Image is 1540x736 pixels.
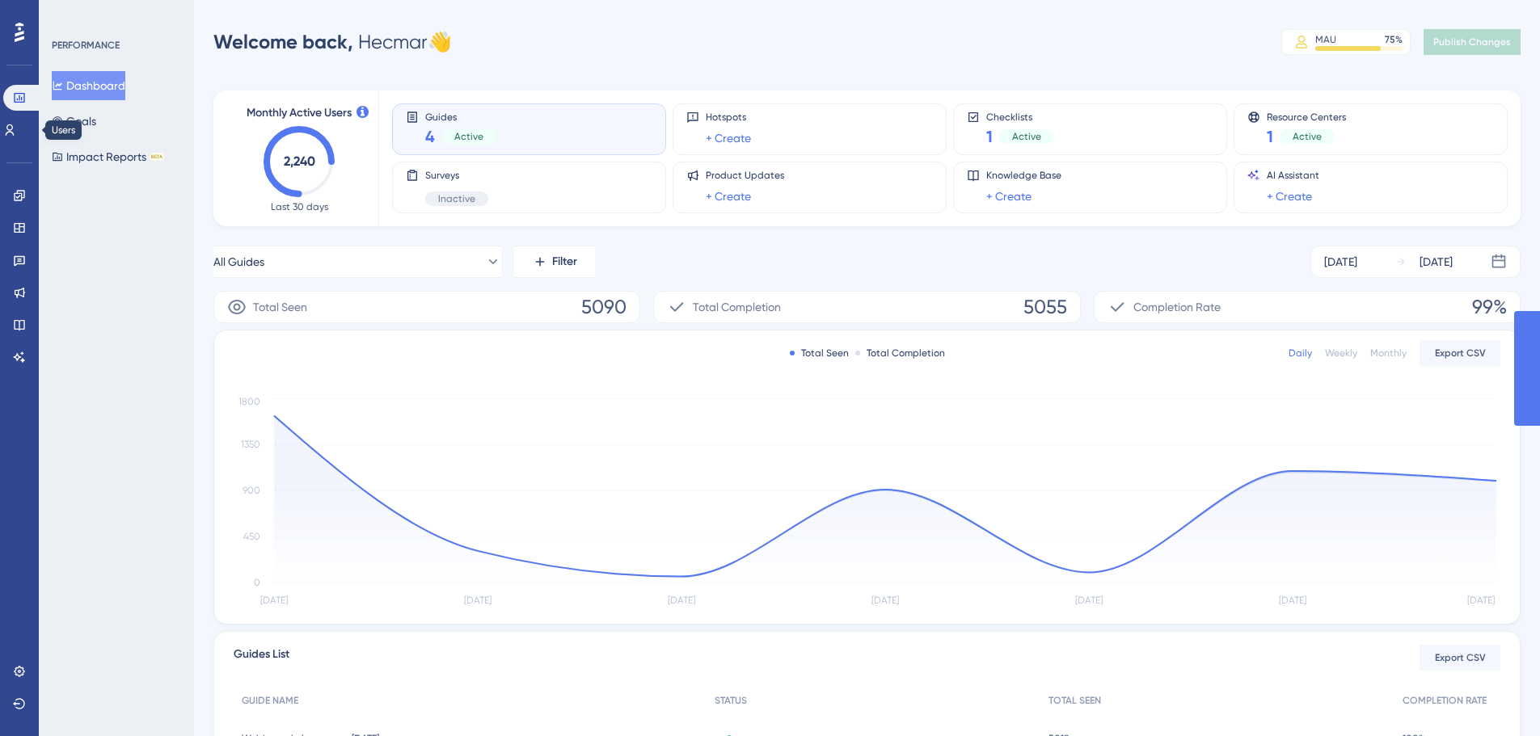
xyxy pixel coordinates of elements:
button: Goals [52,107,96,136]
span: Active [454,130,483,143]
span: GUIDE NAME [242,694,298,707]
span: Active [1293,130,1322,143]
span: Completion Rate [1133,297,1221,317]
span: Hotspots [706,111,751,124]
span: Surveys [425,169,488,182]
button: Impact ReportsBETA [52,142,164,171]
div: MAU [1315,33,1336,46]
div: Total Seen [790,347,849,360]
div: Monthly [1370,347,1407,360]
span: 1 [1267,125,1273,148]
div: [DATE] [1324,252,1357,271]
a: + Create [986,187,1032,206]
tspan: [DATE] [1467,595,1495,606]
span: 4 [425,125,435,148]
div: PERFORMANCE [52,39,120,52]
span: 5090 [581,294,627,320]
span: TOTAL SEEN [1048,694,1101,707]
span: Total Seen [253,297,307,317]
tspan: 0 [254,577,260,588]
div: Daily [1289,347,1312,360]
div: [DATE] [1420,252,1453,271]
tspan: [DATE] [260,595,288,606]
span: Welcome back, [213,30,353,53]
div: Weekly [1325,347,1357,360]
tspan: 1350 [241,439,260,450]
span: 5055 [1023,294,1067,320]
span: Active [1012,130,1041,143]
button: Export CSV [1420,340,1500,366]
span: Knowledge Base [986,169,1061,182]
span: Last 30 days [271,200,328,213]
span: All Guides [213,252,264,271]
button: All Guides [213,246,501,278]
button: Export CSV [1420,645,1500,671]
button: Filter [514,246,595,278]
span: Filter [552,252,577,271]
span: COMPLETION RATE [1403,694,1487,707]
div: 75 % [1385,33,1403,46]
tspan: [DATE] [1075,595,1103,606]
tspan: 900 [243,485,260,496]
tspan: 1800 [238,396,260,407]
tspan: [DATE] [871,595,899,606]
span: Resource Centers [1267,111,1346,122]
span: Checklists [986,111,1054,122]
div: Total Completion [855,347,945,360]
button: Dashboard [52,71,125,100]
text: 2,240 [284,154,315,169]
span: Guides [425,111,496,122]
span: Export CSV [1435,651,1486,664]
a: + Create [706,128,751,148]
button: Publish Changes [1424,29,1521,55]
div: Hecmar 👋 [213,29,452,55]
tspan: [DATE] [1279,595,1306,606]
span: Inactive [438,192,475,205]
span: Monthly Active Users [247,103,352,123]
a: + Create [706,187,751,206]
a: + Create [1267,187,1312,206]
span: 99% [1472,294,1507,320]
span: 1 [986,125,993,148]
span: Total Completion [693,297,781,317]
span: AI Assistant [1267,169,1319,182]
div: BETA [150,153,164,161]
tspan: [DATE] [668,595,695,606]
tspan: 450 [243,531,260,542]
span: Publish Changes [1433,36,1511,48]
span: STATUS [715,694,747,707]
span: Export CSV [1435,347,1486,360]
span: Guides List [234,645,289,671]
iframe: UserGuiding AI Assistant Launcher [1472,672,1521,721]
tspan: [DATE] [464,595,492,606]
span: Product Updates [706,169,784,182]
